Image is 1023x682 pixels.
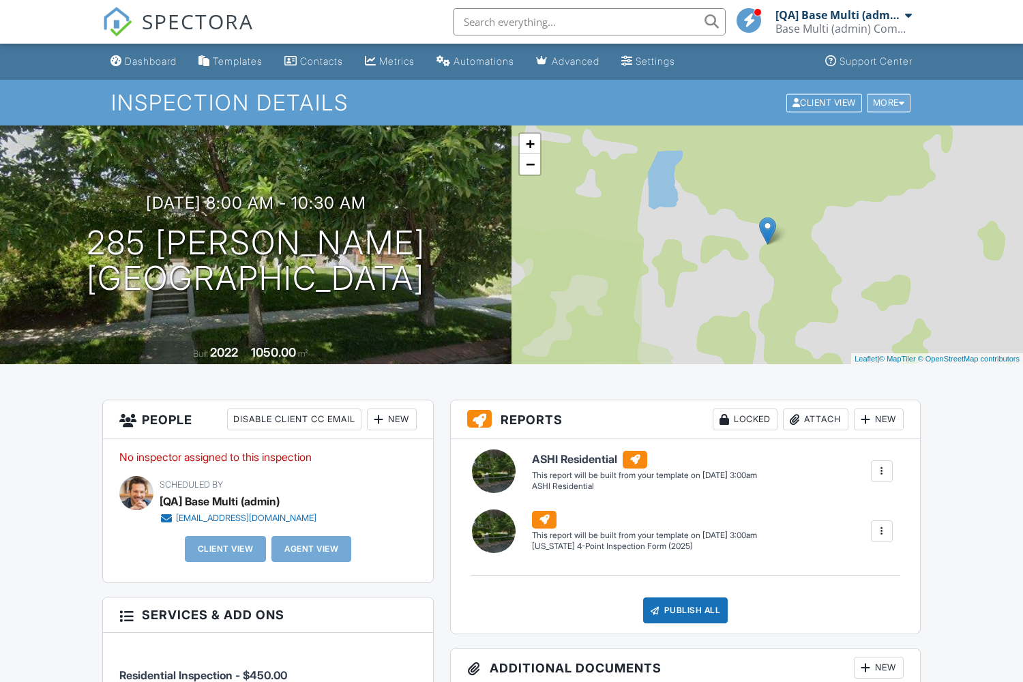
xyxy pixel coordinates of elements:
[105,49,182,74] a: Dashboard
[213,55,263,67] div: Templates
[102,18,254,47] a: SPECTORA
[532,470,757,481] div: This report will be built from your template on [DATE] 3:00am
[102,7,132,37] img: The Best Home Inspection Software - Spectora
[840,55,913,67] div: Support Center
[783,409,848,430] div: Attach
[193,49,268,74] a: Templates
[125,55,177,67] div: Dashboard
[119,668,287,682] span: Residential Inspection - $450.00
[160,512,316,525] a: [EMAIL_ADDRESS][DOMAIN_NAME]
[119,449,417,464] p: No inspector assigned to this inspection
[146,194,366,212] h3: [DATE] 8:00 am - 10:30 am
[854,409,904,430] div: New
[879,355,916,363] a: © MapTiler
[379,55,415,67] div: Metrics
[552,55,599,67] div: Advanced
[855,355,877,363] a: Leaflet
[785,97,865,107] a: Client View
[616,49,681,74] a: Settings
[367,409,417,430] div: New
[453,8,726,35] input: Search everything...
[636,55,675,67] div: Settings
[193,349,208,359] span: Built
[111,91,912,115] h1: Inspection Details
[851,353,1023,365] div: |
[359,49,420,74] a: Metrics
[786,93,862,112] div: Client View
[431,49,520,74] a: Automations (Basic)
[918,355,1020,363] a: © OpenStreetMap contributors
[300,55,343,67] div: Contacts
[251,345,296,359] div: 1050.00
[713,409,777,430] div: Locked
[454,55,514,67] div: Automations
[451,400,920,439] h3: Reports
[775,22,912,35] div: Base Multi (admin) Company
[87,225,426,297] h1: 285 [PERSON_NAME] [GEOGRAPHIC_DATA]
[532,541,757,552] div: [US_STATE] 4-Point Inspection Form (2025)
[532,451,757,469] h6: ASHI Residential
[854,657,904,679] div: New
[210,345,238,359] div: 2022
[775,8,902,22] div: [QA] Base Multi (admin)
[298,349,308,359] span: m²
[227,409,361,430] div: Disable Client CC Email
[160,491,280,512] div: [QA] Base Multi (admin)
[532,530,757,541] div: This report will be built from your template on [DATE] 3:00am
[103,400,433,439] h3: People
[176,513,316,524] div: [EMAIL_ADDRESS][DOMAIN_NAME]
[142,7,254,35] span: SPECTORA
[643,597,728,623] div: Publish All
[520,154,540,175] a: Zoom out
[867,93,911,112] div: More
[279,49,349,74] a: Contacts
[520,134,540,154] a: Zoom in
[103,597,433,633] h3: Services & Add ons
[532,481,757,492] div: ASHI Residential
[531,49,605,74] a: Advanced
[820,49,918,74] a: Support Center
[160,479,223,490] span: Scheduled By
